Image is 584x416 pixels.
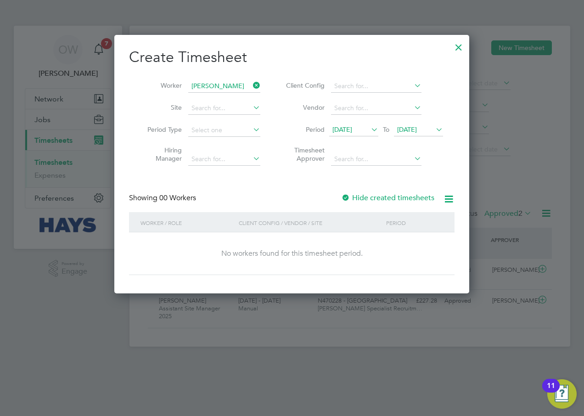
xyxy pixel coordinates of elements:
label: Vendor [283,103,325,112]
span: To [380,124,392,135]
label: Hide created timesheets [341,193,434,202]
label: Worker [140,81,182,90]
input: Search for... [188,153,260,166]
label: Client Config [283,81,325,90]
div: Period [384,212,445,233]
label: Period [283,125,325,134]
div: Showing [129,193,198,203]
input: Search for... [331,153,421,166]
span: 00 Workers [159,193,196,202]
input: Search for... [188,80,260,93]
button: Open Resource Center, 11 new notifications [547,379,577,409]
label: Period Type [140,125,182,134]
span: [DATE] [332,125,352,134]
h2: Create Timesheet [129,48,455,67]
input: Search for... [188,102,260,115]
label: Hiring Manager [140,146,182,163]
div: Client Config / Vendor / Site [236,212,384,233]
span: [DATE] [397,125,417,134]
label: Timesheet Approver [283,146,325,163]
input: Search for... [331,80,421,93]
input: Search for... [331,102,421,115]
div: 11 [547,386,555,398]
label: Site [140,103,182,112]
input: Select one [188,124,260,137]
div: No workers found for this timesheet period. [138,249,445,259]
div: Worker / Role [138,212,236,233]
